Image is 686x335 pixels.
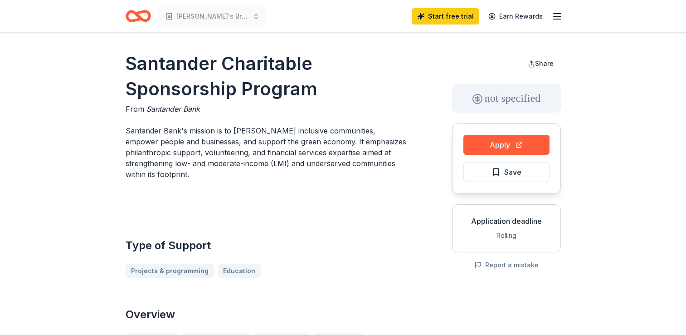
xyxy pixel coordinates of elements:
[483,8,548,25] a: Earn Rewards
[126,264,214,278] a: Projects & programming
[452,84,561,113] div: not specified
[521,54,561,73] button: Share
[504,166,521,178] span: Save
[474,260,539,271] button: Report a mistake
[126,51,409,102] h1: Santander Charitable Sponsorship Program
[158,7,267,25] button: [PERSON_NAME]'s Bright Star Classroom Sponsorship
[412,8,479,25] a: Start free trial
[146,104,200,113] span: Santander Bank
[463,162,550,182] button: Save
[126,125,409,180] p: Santander Bank's mission is to [PERSON_NAME] inclusive communities, empower people and businesses...
[460,230,553,241] div: Rolling
[535,59,554,67] span: Share
[126,238,409,253] h2: Type of Support
[463,135,550,155] button: Apply
[126,5,151,27] a: Home
[460,216,553,227] div: Application deadline
[218,264,261,278] a: Education
[126,307,409,322] h2: Overview
[176,11,249,22] span: [PERSON_NAME]'s Bright Star Classroom Sponsorship
[126,103,409,114] div: From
